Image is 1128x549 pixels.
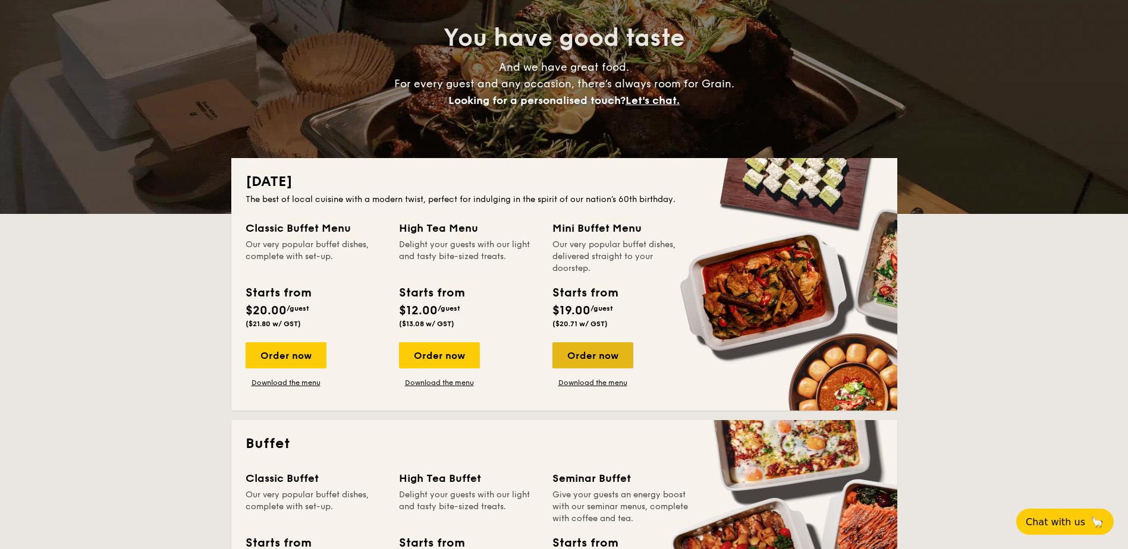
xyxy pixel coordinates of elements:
div: Our very popular buffet dishes, complete with set-up. [246,239,385,274]
div: Delight your guests with our light and tasty bite-sized treats. [399,489,538,525]
div: Starts from [552,284,617,302]
div: Order now [399,342,480,368]
span: $20.00 [246,304,287,318]
div: Our very popular buffet dishes, delivered straight to your doorstep. [552,239,692,274]
div: Starts from [399,284,464,302]
div: Mini Buffet Menu [552,220,692,236]
span: Chat with us [1026,516,1085,528]
div: Delight your guests with our light and tasty bite-sized treats. [399,239,538,274]
a: Download the menu [399,378,480,387]
span: ($20.71 w/ GST) [552,320,608,328]
a: Download the menu [246,378,326,387]
div: Give your guests an energy boost with our seminar menus, complete with coffee and tea. [552,489,692,525]
span: /guest [287,304,309,313]
span: Looking for a personalised touch? [448,94,626,107]
div: Classic Buffet [246,470,385,487]
div: Order now [246,342,326,368]
div: Seminar Buffet [552,470,692,487]
div: Starts from [246,284,310,302]
div: Classic Buffet Menu [246,220,385,236]
span: $19.00 [552,304,590,318]
div: Order now [552,342,633,368]
span: /guest [590,304,613,313]
div: High Tea Menu [399,220,538,236]
span: And we have great food. For every guest and any occasion, there’s always room for Grain. [394,61,734,107]
span: ($13.08 w/ GST) [399,320,454,328]
span: You have good taste [444,24,684,52]
span: 🦙 [1090,515,1104,529]
span: ($21.80 w/ GST) [246,320,301,328]
h2: [DATE] [246,172,883,191]
span: $12.00 [399,304,438,318]
div: Our very popular buffet dishes, complete with set-up. [246,489,385,525]
a: Download the menu [552,378,633,387]
button: Chat with us🦙 [1016,509,1114,535]
div: High Tea Buffet [399,470,538,487]
h2: Buffet [246,434,883,453]
span: /guest [438,304,460,313]
div: The best of local cuisine with a modern twist, perfect for indulging in the spirit of our nation’... [246,194,883,206]
span: Let's chat. [626,94,680,107]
